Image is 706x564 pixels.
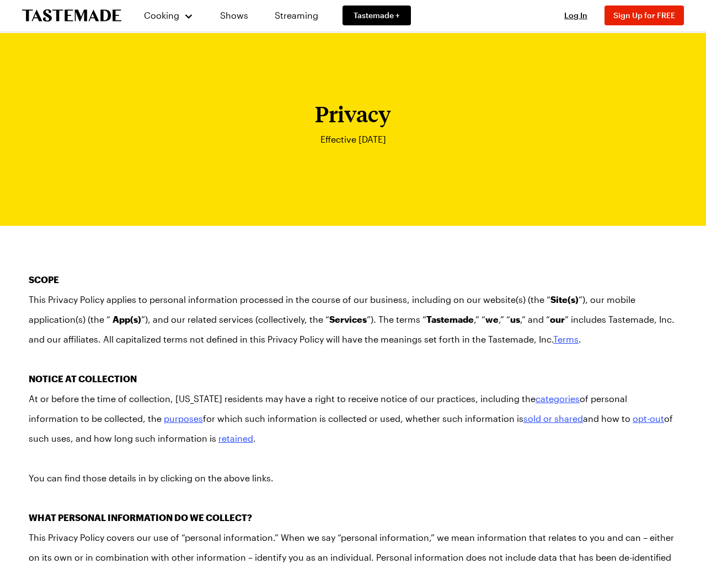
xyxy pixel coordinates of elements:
[633,413,664,424] a: opt-out
[550,314,565,324] strong: our
[613,10,675,20] span: Sign Up for FREE
[523,413,583,424] a: sold or shared
[29,274,59,285] strong: SCOPE
[554,10,598,21] button: Log In
[564,10,587,20] span: Log In
[485,314,499,324] strong: we
[354,10,400,21] span: Tastemade +
[343,6,411,25] a: Tastemade +
[164,413,203,424] a: purposes
[320,133,386,146] p: Effective [DATE]
[218,433,253,443] a: retained
[29,512,252,523] strong: WHAT PERSONAL INFORMATION DO WE COLLECT?
[29,373,137,384] strong: NOTICE AT COLLECTION
[22,9,121,22] a: To Tastemade Home Page
[553,334,579,344] a: Terms
[510,314,520,324] strong: us
[536,393,580,404] a: categories
[113,314,141,324] strong: App(s)
[29,389,677,488] p: At or before the time of collection, [US_STATE] residents may have a right to receive notice of o...
[329,314,367,324] strong: Services
[426,314,474,324] strong: Tastemade
[144,10,179,20] span: Cooking
[550,294,579,305] strong: Site(s)
[605,6,684,25] button: Sign Up for FREE
[315,102,391,126] h1: Privacy
[143,2,194,29] button: Cooking
[29,290,677,349] p: This Privacy Policy applies to personal information processed in the course of our business, incl...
